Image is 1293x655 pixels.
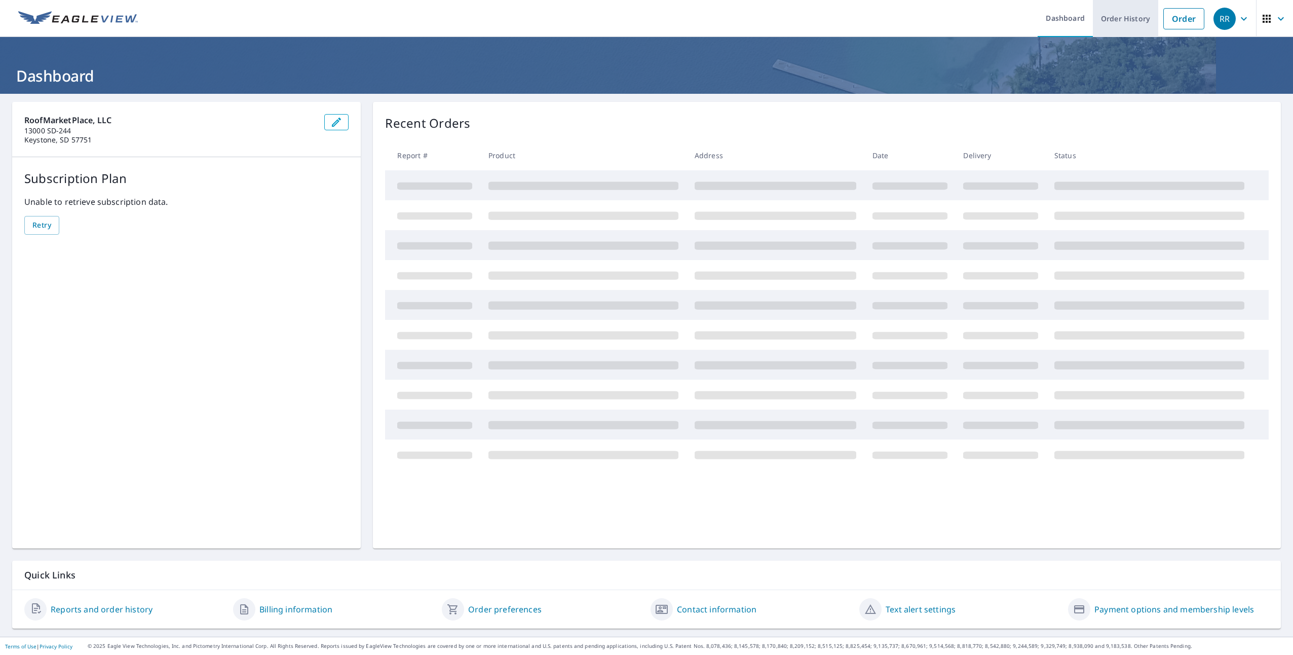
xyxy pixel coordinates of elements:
[12,65,1281,86] h1: Dashboard
[5,643,36,650] a: Terms of Use
[88,642,1288,650] p: © 2025 Eagle View Technologies, Inc. and Pictometry International Corp. All Rights Reserved. Repo...
[40,643,72,650] a: Privacy Policy
[1163,8,1204,29] a: Order
[32,219,51,232] span: Retry
[24,196,349,208] p: Unable to retrieve subscription data.
[51,603,153,615] a: Reports and order history
[886,603,956,615] a: Text alert settings
[677,603,756,615] a: Contact information
[1046,140,1252,170] th: Status
[864,140,956,170] th: Date
[24,216,59,235] button: Retry
[24,126,316,135] p: 13000 SD-244
[955,140,1046,170] th: Delivery
[480,140,687,170] th: Product
[1213,8,1236,30] div: RR
[385,140,480,170] th: Report #
[24,135,316,144] p: Keystone, SD 57751
[468,603,542,615] a: Order preferences
[5,643,72,649] p: |
[24,569,1269,581] p: Quick Links
[24,169,349,188] p: Subscription Plan
[259,603,332,615] a: Billing information
[1094,603,1254,615] a: Payment options and membership levels
[24,114,316,126] p: RoofMarketPlace, LLC
[18,11,138,26] img: EV Logo
[687,140,864,170] th: Address
[385,114,470,132] p: Recent Orders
